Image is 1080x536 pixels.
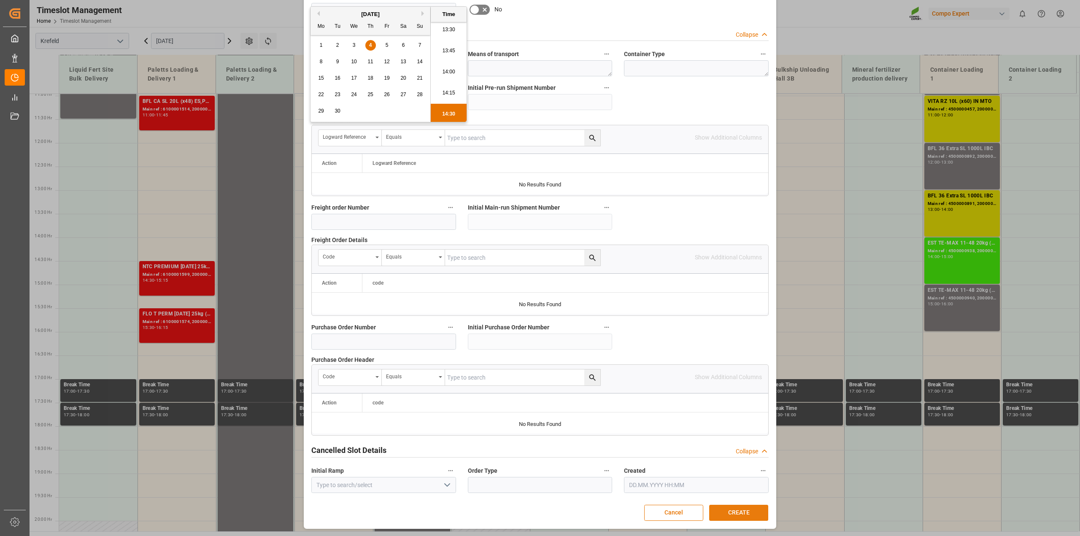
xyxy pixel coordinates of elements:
[601,82,612,93] button: Initial Pre-run Shipment Number
[349,89,359,100] div: Choose Wednesday, September 24th, 2025
[431,19,467,40] li: 13:30
[336,42,339,48] span: 2
[332,57,343,67] div: Choose Tuesday, September 9th, 2025
[318,92,324,97] span: 22
[445,322,456,333] button: Purchase Order Number
[445,250,600,266] input: Type to search
[417,59,422,65] span: 14
[468,323,549,332] span: Initial Purchase Order Number
[323,371,373,380] div: code
[417,92,422,97] span: 28
[736,447,758,456] div: Collapse
[332,89,343,100] div: Choose Tuesday, September 23rd, 2025
[398,22,409,32] div: Sa
[365,57,376,67] div: Choose Thursday, September 11th, 2025
[468,466,497,475] span: Order Type
[418,42,421,48] span: 7
[736,30,758,39] div: Collapse
[365,89,376,100] div: Choose Thursday, September 25th, 2025
[415,73,425,83] div: Choose Sunday, September 21st, 2025
[316,89,327,100] div: Choose Monday, September 22nd, 2025
[624,477,769,493] input: DD.MM.YYYY HH:MM
[400,59,406,65] span: 13
[398,89,409,100] div: Choose Saturday, September 27th, 2025
[349,40,359,51] div: Choose Wednesday, September 3rd, 2025
[445,202,456,213] button: Freight order Number
[351,59,356,65] span: 10
[373,280,383,286] span: code
[335,108,340,114] span: 30
[445,465,456,476] button: Initial Ramp
[644,505,703,521] button: Cancel
[468,203,560,212] span: Initial Main-run Shipment Number
[382,89,392,100] div: Choose Friday, September 26th, 2025
[382,22,392,32] div: Fr
[319,250,382,266] button: open menu
[311,444,386,456] h2: Cancelled Slot Details
[320,42,323,48] span: 1
[310,10,430,19] div: [DATE]
[433,10,464,19] div: Time
[349,57,359,67] div: Choose Wednesday, September 10th, 2025
[319,130,382,146] button: open menu
[431,40,467,62] li: 13:45
[382,40,392,51] div: Choose Friday, September 5th, 2025
[400,92,406,97] span: 27
[320,59,323,65] span: 8
[468,50,519,59] span: Means of transport
[332,22,343,32] div: Tu
[353,42,356,48] span: 3
[398,40,409,51] div: Choose Saturday, September 6th, 2025
[315,11,320,16] button: Previous Month
[624,466,645,475] span: Created
[349,73,359,83] div: Choose Wednesday, September 17th, 2025
[386,251,436,261] div: Equals
[417,75,422,81] span: 21
[373,160,416,166] span: Logward Reference
[349,22,359,32] div: We
[351,92,356,97] span: 24
[316,40,327,51] div: Choose Monday, September 1st, 2025
[316,22,327,32] div: Mo
[415,22,425,32] div: Su
[382,369,445,385] button: open menu
[322,160,337,166] div: Action
[398,57,409,67] div: Choose Saturday, September 13th, 2025
[384,75,389,81] span: 19
[319,369,382,385] button: open menu
[384,59,389,65] span: 12
[382,130,445,146] button: open menu
[400,75,406,81] span: 20
[367,92,373,97] span: 25
[316,73,327,83] div: Choose Monday, September 15th, 2025
[421,11,427,16] button: Next Month
[318,75,324,81] span: 15
[365,73,376,83] div: Choose Thursday, September 18th, 2025
[323,251,373,261] div: code
[311,236,367,245] span: Freight Order Details
[311,477,456,493] input: Type to search/select
[601,48,612,59] button: Means of transport
[584,130,600,146] button: search button
[468,83,556,92] span: Initial Pre-run Shipment Number
[386,371,436,380] div: Equals
[323,131,373,141] div: Logward Reference
[332,40,343,51] div: Choose Tuesday, September 2nd, 2025
[402,42,405,48] span: 6
[601,322,612,333] button: Initial Purchase Order Number
[431,83,467,104] li: 14:15
[398,73,409,83] div: Choose Saturday, September 20th, 2025
[311,356,374,364] span: Purchase Order Header
[365,40,376,51] div: Choose Thursday, September 4th, 2025
[386,131,436,141] div: Equals
[369,42,372,48] span: 4
[624,50,665,59] span: Container Type
[335,92,340,97] span: 23
[758,48,769,59] button: Container Type
[758,465,769,476] button: Created
[494,5,502,14] span: No
[316,57,327,67] div: Choose Monday, September 8th, 2025
[431,104,467,125] li: 14:30
[322,280,337,286] div: Action
[382,57,392,67] div: Choose Friday, September 12th, 2025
